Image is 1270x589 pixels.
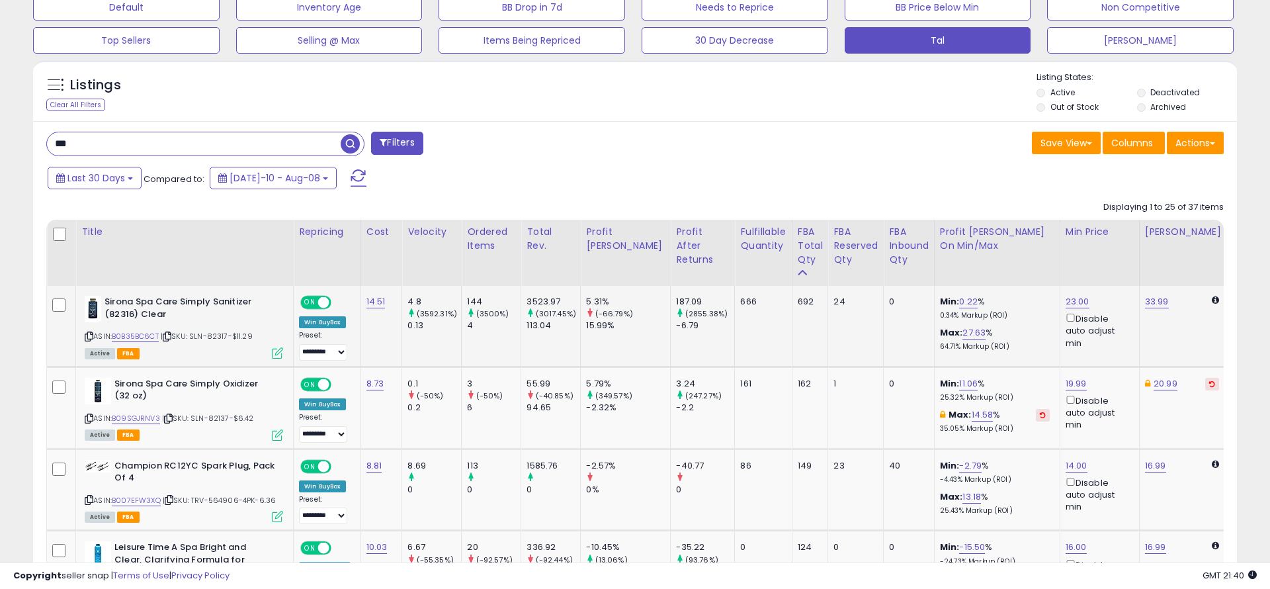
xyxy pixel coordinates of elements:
[162,413,254,424] span: | SKU: SLN-82137-$6.42
[33,27,220,54] button: Top Sellers
[467,225,515,253] div: Ordered Items
[112,495,161,506] a: B007EFW3XQ
[329,379,351,390] span: OFF
[407,378,461,390] div: 0.1
[740,541,781,553] div: 0
[144,173,204,185] span: Compared to:
[299,413,351,443] div: Preset:
[13,569,62,582] strong: Copyright
[476,390,503,401] small: (-50%)
[940,378,1050,402] div: %
[302,379,318,390] span: ON
[1050,101,1099,113] label: Out of Stock
[117,430,140,441] span: FBA
[1103,132,1165,154] button: Columns
[586,225,665,253] div: Profit [PERSON_NAME]
[299,398,346,410] div: Win BuyBox
[527,320,580,332] div: 113.04
[1145,541,1166,554] a: 16.99
[67,171,125,185] span: Last 30 Days
[959,377,978,390] a: 11.06
[940,377,960,390] b: Min:
[407,225,456,239] div: Velocity
[845,27,1031,54] button: Tal
[112,331,159,342] a: B0B35BC6CT
[329,297,351,308] span: OFF
[798,541,818,553] div: 124
[889,378,924,390] div: 0
[1032,132,1101,154] button: Save View
[299,225,355,239] div: Repricing
[114,460,275,488] b: Champion RC12YC Spark Plug, Pack Of 4
[1145,459,1166,473] a: 16.99
[586,320,670,332] div: 15.99%
[962,326,986,340] a: 27.63
[210,167,337,189] button: [DATE]-10 - Aug-08
[407,296,461,308] div: 4.8
[676,225,729,267] div: Profit After Returns
[329,461,351,472] span: OFF
[1050,87,1075,98] label: Active
[685,390,722,401] small: (247.27%)
[1066,225,1134,239] div: Min Price
[934,220,1060,286] th: The percentage added to the cost of goods (COGS) that forms the calculator for Min & Max prices.
[676,378,734,390] div: 3.24
[112,413,160,424] a: B09SGJRNV3
[299,480,346,492] div: Win BuyBox
[85,348,115,359] span: All listings currently available for purchase on Amazon
[940,541,960,553] b: Min:
[889,296,924,308] div: 0
[371,132,423,155] button: Filters
[46,99,105,111] div: Clear All Filters
[940,460,1050,484] div: %
[527,225,575,253] div: Total Rev.
[163,495,276,506] span: | SKU: TRV-564906-4PK-6.36
[595,308,633,319] small: (-66.79%)
[1145,225,1224,239] div: [PERSON_NAME]
[407,460,461,472] div: 8.69
[889,460,924,472] div: 40
[467,541,521,553] div: 20
[527,484,580,496] div: 0
[302,543,318,554] span: ON
[586,296,670,308] div: 5.31%
[527,460,580,472] div: 1585.76
[407,541,461,553] div: 6.67
[586,378,670,390] div: 5.79%
[299,316,346,328] div: Win BuyBox
[467,402,521,414] div: 6
[527,402,580,414] div: 94.65
[1066,541,1087,554] a: 16.00
[1150,101,1186,113] label: Archived
[1037,71,1236,84] p: Listing States:
[407,484,461,496] div: 0
[13,570,230,582] div: seller snap | |
[798,460,818,472] div: 149
[85,378,283,439] div: ASIN:
[962,490,981,504] a: 13.18
[676,402,734,414] div: -2.2
[959,295,978,308] a: 0.22
[586,460,670,472] div: -2.57%
[527,296,580,308] div: 3523.97
[1111,136,1153,150] span: Columns
[476,308,509,319] small: (3500%)
[740,378,781,390] div: 161
[417,308,458,319] small: (3592.31%)
[959,459,982,473] a: -2.79
[740,225,786,253] div: Fulfillable Quantity
[940,541,1050,566] div: %
[1203,569,1257,582] span: 2025-09-8 21:40 GMT
[236,27,423,54] button: Selling @ Max
[467,460,521,472] div: 113
[48,167,142,189] button: Last 30 Days
[798,225,823,267] div: FBA Total Qty
[940,409,1050,433] div: %
[972,408,994,422] a: 14.58
[527,378,580,390] div: 55.99
[117,512,140,523] span: FBA
[114,378,275,406] b: Sirona Spa Care Simply Oxidizer (32 oz)
[676,541,734,553] div: -35.22
[940,326,963,339] b: Max:
[1066,475,1129,514] div: Disable auto adjust min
